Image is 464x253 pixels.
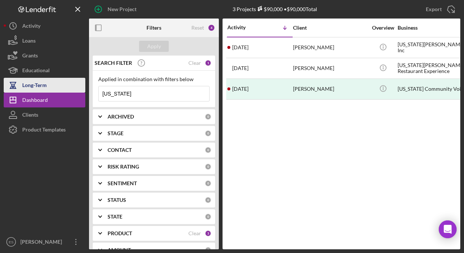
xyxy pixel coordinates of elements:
[205,147,211,153] div: 0
[293,38,367,57] div: [PERSON_NAME]
[205,230,211,237] div: 3
[22,93,48,109] div: Dashboard
[233,6,317,12] div: 3 Projects • $90,000 Total
[4,33,85,48] button: Loans
[369,25,397,31] div: Overview
[4,48,85,63] button: Grants
[89,2,144,17] button: New Project
[108,230,132,236] b: PRODUCT
[227,24,260,30] div: Activity
[4,78,85,93] button: Long-Term
[4,234,85,249] button: ES[PERSON_NAME]
[147,25,161,31] b: Filters
[188,60,201,66] div: Clear
[232,44,249,50] time: 2025-09-23 20:44
[22,63,50,80] div: Educational
[139,41,169,52] button: Apply
[205,180,211,187] div: 0
[108,114,134,120] b: ARCHIVED
[426,2,442,17] div: Export
[22,107,38,124] div: Clients
[205,60,211,66] div: 1
[147,41,161,52] div: Apply
[4,19,85,33] button: Activity
[22,33,36,50] div: Loans
[4,63,85,78] button: Educational
[98,76,210,82] div: Applied in combination with filters below
[293,59,367,78] div: [PERSON_NAME]
[232,86,249,92] time: 2025-05-21 19:07
[95,60,132,66] b: SEARCH FILTER
[418,2,460,17] button: Export
[191,25,204,31] div: Reset
[108,164,139,170] b: RISK RATING
[232,65,249,71] time: 2025-06-11 19:58
[22,19,40,35] div: Activity
[205,213,211,220] div: 0
[293,25,367,31] div: Client
[108,180,137,186] b: SENTIMENT
[108,214,122,220] b: STATE
[108,130,124,136] b: STAGE
[4,122,85,137] button: Product Templates
[188,230,201,236] div: Clear
[22,122,66,139] div: Product Templates
[108,2,136,17] div: New Project
[208,24,215,31] div: 4
[22,48,38,65] div: Grants
[205,163,211,170] div: 0
[22,78,47,94] div: Long-Term
[293,79,367,99] div: [PERSON_NAME]
[439,220,457,238] div: Open Intercom Messenger
[108,147,132,153] b: CONTACT
[205,113,211,120] div: 0
[256,6,283,12] div: $90,000
[205,130,211,137] div: 0
[9,240,14,244] text: ES
[4,93,85,107] button: Dashboard
[108,197,126,203] b: STATUS
[4,107,85,122] button: Clients
[19,234,67,251] div: [PERSON_NAME]
[205,197,211,203] div: 0
[108,247,131,253] b: AMOUNT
